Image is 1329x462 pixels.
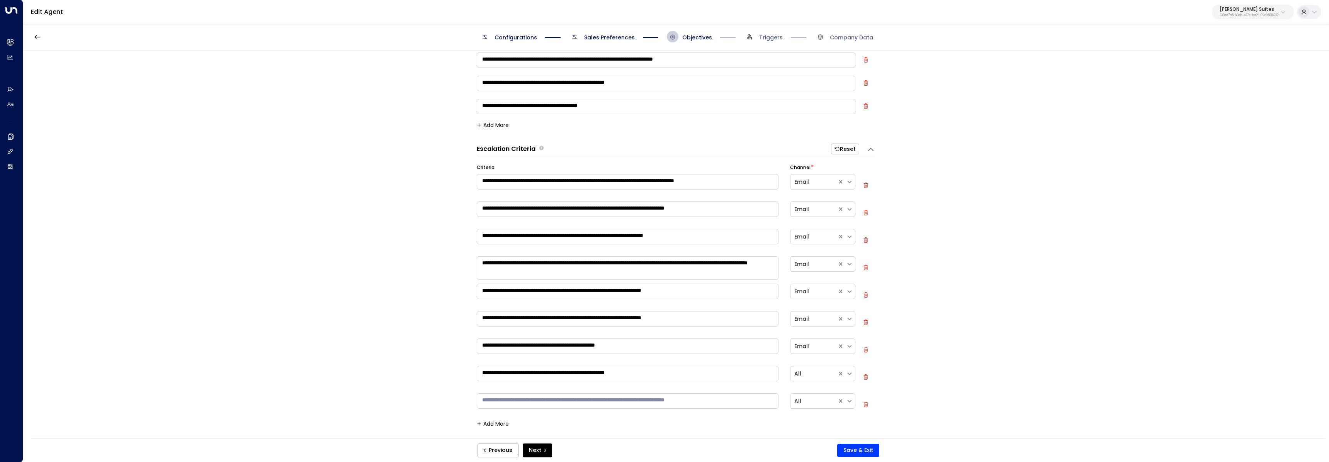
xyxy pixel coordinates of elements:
span: Objectives [682,34,712,41]
button: Add More [477,122,509,128]
span: Company Data [830,34,873,41]
span: Sales Preferences [584,34,635,41]
p: [PERSON_NAME] Suites [1220,7,1278,12]
button: [PERSON_NAME] Suites638ec7b5-66cb-467c-be2f-f19c05816232 [1212,5,1294,19]
label: Channel [790,164,811,171]
p: 638ec7b5-66cb-467c-be2f-f19c05816232 [1220,14,1278,17]
label: Criteria [477,164,495,171]
button: Next [523,443,552,457]
span: Triggers [759,34,783,41]
span: Define the scenarios in which the AI agent should escalate the conversation to human sales repres... [539,145,544,154]
button: Reset [831,144,859,154]
div: Escalation CriteriaDefine the scenarios in which the AI agent should escalate the conversation to... [477,156,875,437]
div: Escalation CriteriaDefine the scenarios in which the AI agent should escalate the conversation to... [477,144,875,156]
button: Save & Exit [837,444,879,457]
h3: Escalation Criteria [477,145,535,154]
a: Edit Agent [31,7,63,16]
span: Configurations [495,34,537,41]
button: Previous [478,443,519,457]
button: Add More [477,421,509,427]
